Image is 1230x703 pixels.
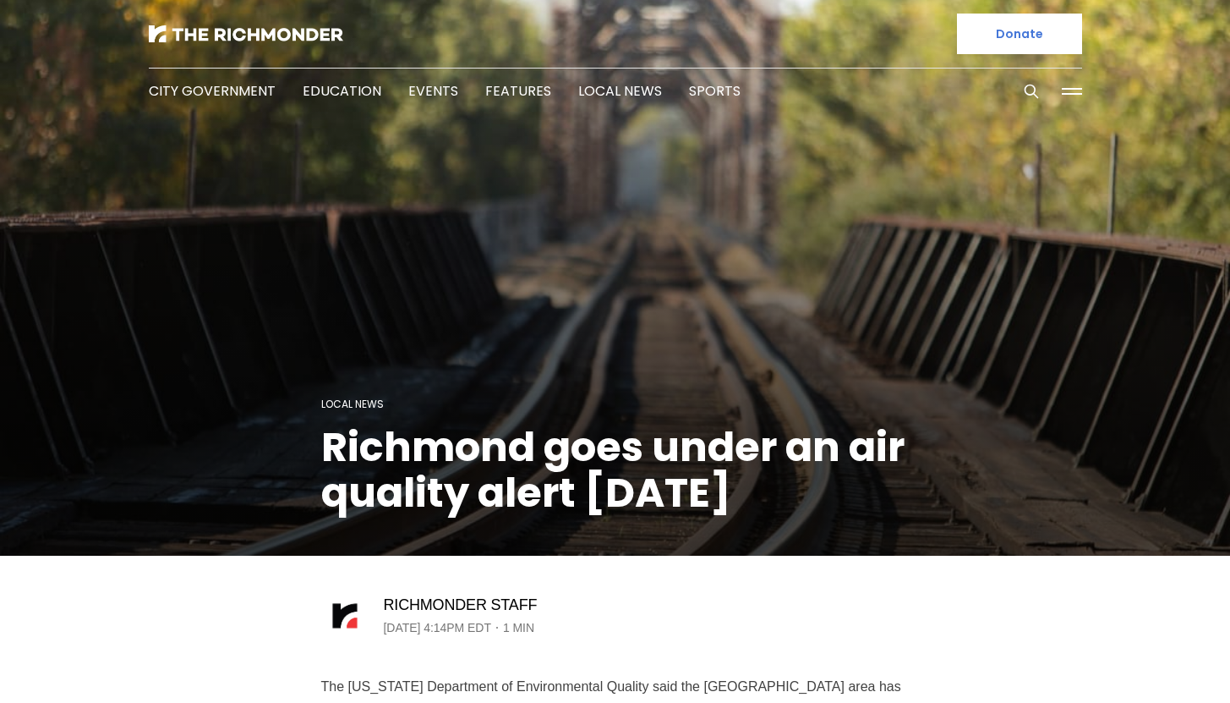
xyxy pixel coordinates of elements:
a: Richmonder Staff [384,595,528,615]
a: Donate [957,14,1082,54]
img: The Richmonder [149,25,343,42]
a: Features [485,81,551,101]
h1: Richmond goes under an air quality alert [DATE] [321,425,910,516]
a: City Government [149,81,276,101]
a: Education [303,81,381,101]
a: Sports [689,81,741,101]
a: Events [408,81,458,101]
a: Local News [321,397,384,411]
img: Richmonder Staff [321,592,369,640]
a: Local News [578,81,662,101]
time: [DATE] 4:14PM EDT [384,618,495,638]
span: 1 min [506,618,536,638]
button: Search this site [1019,79,1044,104]
iframe: portal-trigger [1086,620,1230,703]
